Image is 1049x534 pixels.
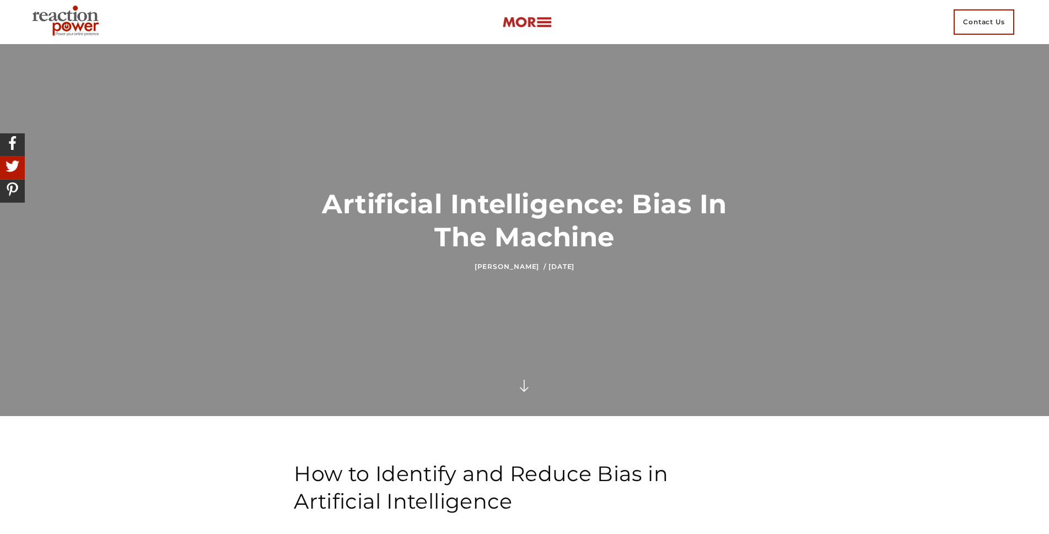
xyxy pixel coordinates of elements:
img: more-btn.png [502,16,552,29]
time: [DATE] [548,262,574,271]
img: Share On Facebook [3,133,22,153]
span: Contact Us [954,9,1014,35]
a: [PERSON_NAME] / [475,262,546,271]
span: How to Identify and Reduce Bias in Artificial Intelligence [294,461,668,514]
h1: Artificial Intelligence: Bias In The Machine [294,187,755,253]
img: Share On Twitter [3,157,22,176]
img: Share On Pinterest [3,180,22,199]
img: Executive Branding | Personal Branding Agency [28,2,107,42]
